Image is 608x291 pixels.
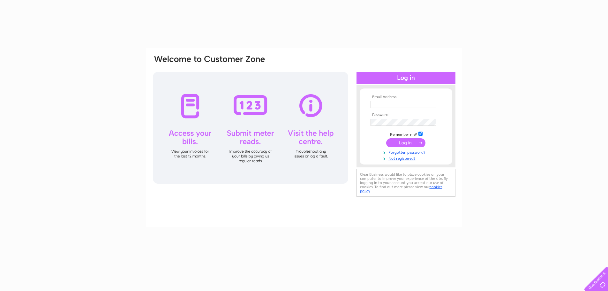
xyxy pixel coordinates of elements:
a: Forgotten password? [371,149,443,155]
th: Email Address: [369,95,443,99]
a: cookies policy [360,185,442,193]
a: Not registered? [371,155,443,161]
th: Password: [369,113,443,117]
div: Clear Business would like to place cookies on your computer to improve your experience of the sit... [357,169,455,197]
td: Remember me? [369,131,443,137]
input: Submit [386,138,425,147]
